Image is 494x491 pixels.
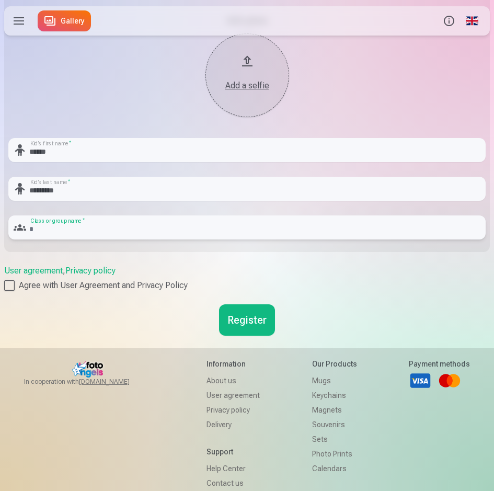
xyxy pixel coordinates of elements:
[4,279,490,292] label: Agree with User Agreement and Privacy Policy
[312,388,357,403] a: Keychains
[205,33,289,117] button: Add a selfie
[4,265,490,292] div: ,
[312,359,357,369] h5: Our products
[206,447,260,457] h5: Support
[219,304,275,336] button: Register
[312,461,357,476] a: Calendars
[206,417,260,432] a: Delivery
[312,417,357,432] a: Souvenirs
[4,266,63,276] a: User agreement
[79,378,155,386] a: [DOMAIN_NAME]
[312,403,357,417] a: Magnets
[206,403,260,417] a: Privacy policy
[438,6,461,36] button: Info
[206,359,260,369] h5: Information
[461,6,484,36] a: Global
[24,378,155,386] span: In cooperation with
[312,432,357,447] a: Sets
[206,476,260,490] a: Contact us
[409,369,432,392] a: Visa
[216,79,279,92] div: Add a selfie
[312,373,357,388] a: Mugs
[65,266,116,276] a: Privacy policy
[438,369,461,392] a: Mastercard
[206,461,260,476] a: Help Center
[206,388,260,403] a: User agreement
[38,10,91,31] a: Gallery
[206,373,260,388] a: About us
[409,359,470,369] h5: Payment methods
[312,447,357,461] a: Photo prints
